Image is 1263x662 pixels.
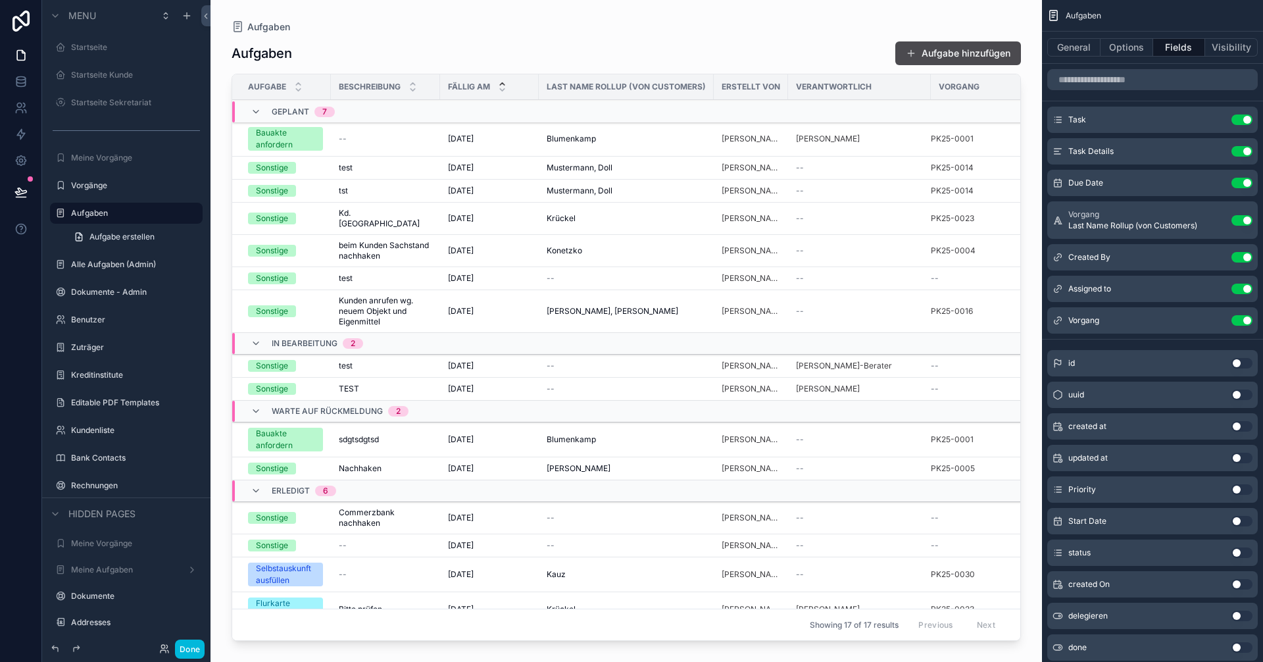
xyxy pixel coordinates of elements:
label: Kundenliste [71,425,195,436]
span: Aufgabe [248,82,286,92]
label: Rechnungen [71,480,195,491]
label: Vorgänge [71,180,195,191]
label: Alle Aufgaben (Admin) [71,259,195,270]
span: Hidden pages [68,507,136,521]
span: Last Name Rollup (von Customers) [547,82,706,92]
span: Last Name Rollup (von Customers) [1068,220,1197,231]
label: Startseite Kunde [71,70,195,80]
span: Created By [1068,252,1110,263]
button: Visibility [1205,38,1258,57]
span: updated at [1068,453,1108,463]
span: Warte auf Rückmeldung [272,406,383,417]
span: erstellt von [722,82,780,92]
span: id [1068,358,1075,369]
label: Meine Aufgaben [71,565,176,575]
div: 2 [351,338,355,349]
span: status [1068,547,1091,558]
span: Beschreibung [339,82,401,92]
label: Benutzer [71,315,195,325]
span: Due Date [1068,178,1103,188]
a: Aufgabe erstellen [66,226,203,247]
button: Done [175,640,205,659]
span: Erledigt [272,486,310,496]
label: Bank Contacts [71,453,195,463]
span: Vorgang [939,82,979,92]
span: created On [1068,579,1110,590]
span: Task [1068,115,1086,125]
span: Aufgaben [1066,11,1101,21]
div: 7 [322,107,327,117]
label: Editable PDF Templates [71,397,195,408]
label: Zuträger [71,342,195,353]
span: Menu [68,9,96,22]
span: Task Details [1068,146,1114,157]
button: Options [1101,38,1153,57]
div: 2 [396,406,401,417]
span: Aufgabe erstellen [89,232,155,242]
span: Vorgang [1068,209,1197,220]
span: created at [1068,421,1106,432]
span: delegieren [1068,611,1108,621]
label: Meine Vorgänge [71,538,195,549]
div: 6 [323,486,328,496]
span: Vorgang [1068,315,1099,326]
label: Aufgaben [71,208,195,218]
button: Fields [1153,38,1206,57]
span: Start Date [1068,516,1106,526]
span: Assigned to [1068,284,1111,294]
span: Showing 17 of 17 results [810,620,899,630]
span: uuid [1068,390,1084,400]
label: Dokumente [71,591,195,601]
label: Startseite Sekretariat [71,97,195,108]
label: Kreditinstitute [71,370,195,380]
span: Verantwortlich [796,82,872,92]
label: Addresses [71,617,195,628]
span: Fällig am [448,82,490,92]
label: Dokumente - Admin [71,287,195,297]
label: Startseite [71,42,195,53]
span: Geplant [272,107,309,117]
span: In Bearbeitung [272,338,337,349]
button: General [1047,38,1101,57]
label: Meine Vorgänge [71,153,195,163]
span: Priority [1068,484,1096,495]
